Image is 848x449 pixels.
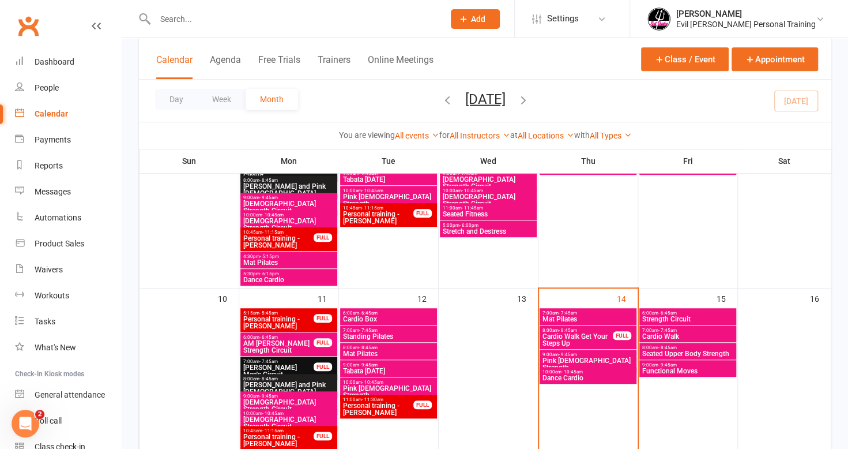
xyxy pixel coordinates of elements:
button: Class / Event [641,47,729,71]
span: AM [PERSON_NAME] Strength Circuit [243,340,314,354]
span: 7:00am [542,310,634,316]
span: 9:00am [542,352,634,357]
div: FULL [413,209,432,218]
span: 10:00am [542,369,634,375]
span: - 10:45am [262,212,284,218]
a: Calendar [15,101,122,127]
button: Month [246,89,298,110]
strong: for [439,130,450,140]
span: - 7:45am [259,359,278,364]
div: FULL [413,401,432,409]
div: Tasks [35,317,55,326]
span: Stretch and Destress [442,228,534,235]
span: Personal training - [PERSON_NAME] [243,235,314,249]
span: - 9:45am [459,171,477,176]
img: thumb_image1652691556.png [647,8,670,31]
span: - 8:45am [359,345,378,350]
th: Thu [538,149,638,173]
button: Agenda [210,54,241,79]
iframe: Intercom live chat [12,410,39,437]
div: Evil [PERSON_NAME] Personal Training [676,19,816,29]
div: 12 [417,289,438,308]
span: 10:00am [442,188,534,193]
span: [PERSON_NAME] and Pink [DEMOGRAPHIC_DATA] [243,183,335,197]
div: Reports [35,161,63,170]
span: 6:00am [342,310,435,316]
button: Week [198,89,246,110]
div: Payments [35,135,71,144]
span: 2 [35,410,44,419]
span: - 8:45am [259,376,278,381]
span: Mat Pilates [243,259,335,266]
span: 8:00am [243,376,335,381]
span: - 10:45am [462,188,483,193]
div: FULL [613,331,631,340]
span: Settings [547,6,579,32]
div: FULL [314,338,332,347]
span: 7:00am [642,328,734,333]
span: - 6:15pm [260,271,279,276]
span: 6:00am [243,335,314,340]
div: Workouts [35,291,69,300]
span: [DEMOGRAPHIC_DATA] Strength Circuit [243,218,335,231]
span: - 10:45am [561,369,583,375]
span: 5:15am [243,310,314,316]
a: Messages [15,179,122,205]
span: 5:00pm [442,223,534,228]
a: Tasks [15,309,122,335]
span: - 10:45am [362,380,383,385]
a: Roll call [15,408,122,434]
span: 7:00am [342,328,435,333]
span: Mat Pilates [542,316,634,323]
span: Dance Cardio [542,375,634,381]
span: Cardio Box [342,316,435,323]
div: FULL [314,314,332,323]
span: - 11:30am [362,397,383,402]
span: Personal training - [PERSON_NAME] [342,402,414,416]
a: Waivers [15,257,122,283]
span: Cardio Walk [642,333,734,340]
span: 6:00am [642,310,734,316]
a: All Instructors [450,131,510,140]
span: - 9:45am [259,195,278,200]
span: - 9:45am [359,171,378,176]
span: - 7:45am [658,328,677,333]
th: Fri [638,149,738,173]
span: Strength Circuit [642,316,734,323]
span: Tabata [DATE] [342,176,435,183]
span: 10:00am [342,380,435,385]
strong: You are viewing [339,130,395,140]
span: - 11:15am [262,428,284,433]
span: 10:00am [243,212,335,218]
span: - 8:45am [658,345,677,350]
div: Product Sales [35,239,84,248]
span: [DEMOGRAPHIC_DATA] Strength Circuit [243,399,335,413]
th: Sun [140,149,239,173]
div: [PERSON_NAME] [676,9,816,19]
span: 9:00am [442,171,534,176]
a: All Locations [518,131,574,140]
div: 11 [318,289,338,308]
span: 9:00am [342,362,435,368]
button: Free Trials [258,54,300,79]
span: - 5:15pm [260,254,279,259]
div: General attendance [35,390,105,399]
a: Automations [15,205,122,231]
span: 7:00am [243,359,314,364]
button: Online Meetings [368,54,434,79]
div: Roll call [35,416,62,425]
span: 10:45am [243,428,314,433]
a: People [15,75,122,101]
span: 9:00am [642,362,734,368]
span: - 9:45am [559,352,577,357]
span: - 11:15am [362,205,383,211]
span: - 8:45am [259,178,278,183]
div: Automations [35,213,81,222]
span: Personal training - [PERSON_NAME] [342,211,414,224]
span: - 9:45am [658,362,677,368]
span: Tabata [DATE] [342,368,435,375]
span: [DEMOGRAPHIC_DATA] Strength Circuit [442,176,534,190]
span: [DEMOGRAPHIC_DATA] Strength Circuit [243,416,335,430]
span: 9:00am [243,394,335,399]
span: - 11:45am [462,205,483,211]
